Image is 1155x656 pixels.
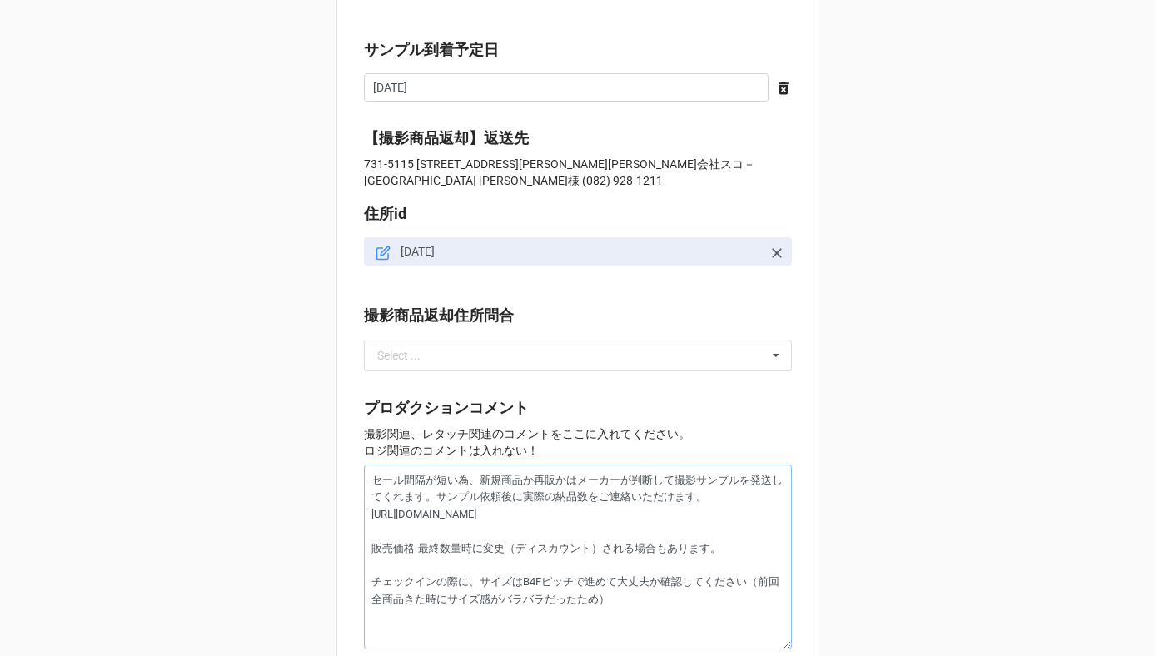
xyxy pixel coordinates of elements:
label: 撮影商品返却住所問合 [364,304,514,327]
input: Date [364,73,769,102]
label: 住所id [364,202,406,226]
p: 撮影関連、レタッチ関連のコメントをここに入れてください。 ロジ関連のコメントは入れない！ [364,425,792,459]
p: 731-5115 [STREET_ADDRESS][PERSON_NAME][PERSON_NAME]会社スコ－[GEOGRAPHIC_DATA] [PERSON_NAME]様 (082) 92... [364,156,792,189]
label: サンプル到着予定日 [364,38,499,62]
label: プロダクションコメント [364,396,529,420]
b: 【撮影商品返却】返送先 [364,129,529,147]
div: Select ... [377,350,421,361]
p: [DATE] [401,243,762,260]
textarea: セール間隔が短い為、新規商品か再販かはメーカーが判断して撮影サンプルを発送してくれます。サンプル依頼後に実際の納品数をご連絡いただけます。 [URL][DOMAIN_NAME] 販売価格-最終数... [364,465,792,649]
